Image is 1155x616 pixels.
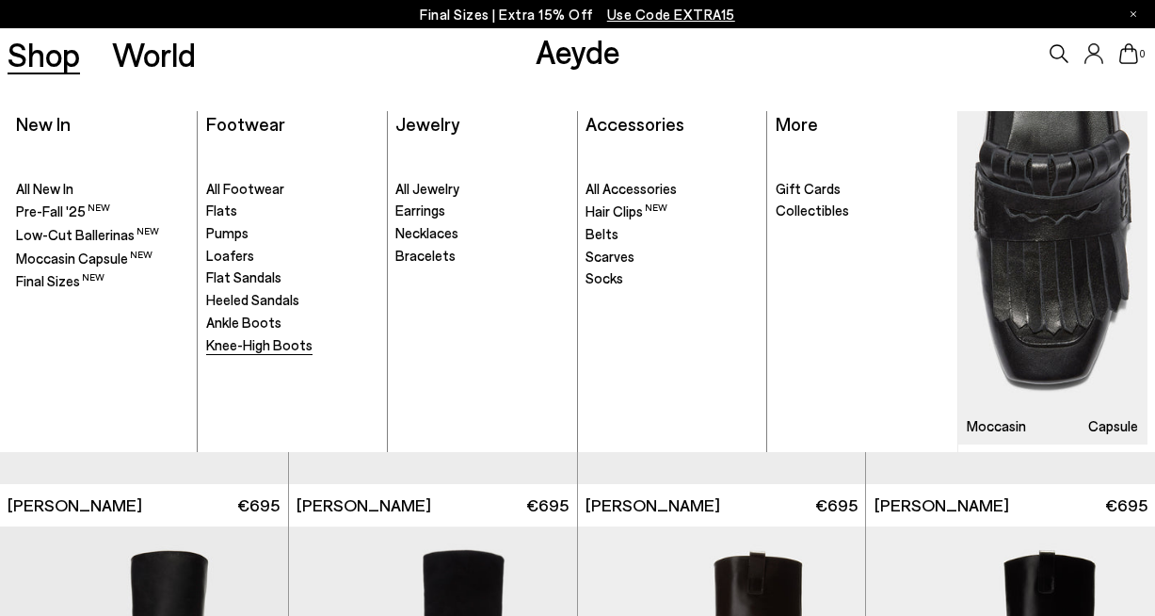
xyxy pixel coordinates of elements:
a: [PERSON_NAME] €695 [289,484,577,527]
span: All Accessories [586,180,677,197]
span: Hair Clips [586,203,667,219]
a: Pre-Fall '25 [16,202,189,221]
span: 0 [1138,49,1147,59]
span: Collectibles [776,202,849,219]
a: Scarves [586,248,759,267]
a: Low-Cut Ballerinas [16,225,189,245]
a: Heeled Sandals [206,291,379,310]
a: Flats [206,202,379,220]
span: Loafers [206,247,254,264]
a: All Accessories [586,180,759,199]
a: Belts [586,225,759,244]
a: Bracelets [395,247,569,266]
span: Belts [586,225,618,242]
a: Aeyde [536,31,620,71]
a: Knee-High Boots [206,336,379,355]
span: [PERSON_NAME] [297,494,431,517]
a: Earrings [395,202,569,220]
a: Necklaces [395,224,569,243]
a: Pumps [206,224,379,243]
a: All Jewelry [395,180,569,199]
span: €695 [815,494,858,517]
span: [PERSON_NAME] [586,494,720,517]
span: €695 [526,494,569,517]
span: Flat Sandals [206,268,281,285]
span: Ankle Boots [206,314,281,331]
a: Jewelry [395,112,459,135]
a: Collectibles [776,202,950,220]
span: €695 [237,494,280,517]
a: [PERSON_NAME] €695 [866,484,1155,527]
span: Flats [206,202,237,219]
span: €695 [1105,494,1147,517]
a: Moccasin Capsule [16,249,189,268]
span: Final Sizes [16,272,104,289]
a: 0 [1119,43,1138,64]
a: Gift Cards [776,180,950,199]
a: Ankle Boots [206,314,379,332]
span: [PERSON_NAME] [874,494,1009,517]
h3: Capsule [1088,419,1138,433]
a: Footwear [206,112,285,135]
a: All Footwear [206,180,379,199]
span: Necklaces [395,224,458,241]
span: Bracelets [395,247,456,264]
span: Pre-Fall '25 [16,203,110,219]
a: Flat Sandals [206,268,379,287]
span: All Footwear [206,180,284,197]
span: Earrings [395,202,445,219]
a: All New In [16,180,189,199]
span: [PERSON_NAME] [8,494,142,517]
span: Pumps [206,224,249,241]
span: Gift Cards [776,180,841,197]
a: Hair Clips [586,202,759,221]
a: World [112,38,196,71]
a: [PERSON_NAME] €695 [578,484,866,527]
span: Low-Cut Ballerinas [16,226,159,243]
span: Moccasin Capsule [16,250,152,267]
p: Final Sizes | Extra 15% Off [420,3,735,26]
h3: Moccasin [967,419,1026,433]
a: Final Sizes [16,271,189,291]
span: Knee-High Boots [206,336,313,353]
a: Loafers [206,247,379,266]
a: New In [16,112,71,135]
span: Socks [586,269,623,286]
a: Accessories [586,112,684,135]
span: Navigate to /collections/ss25-final-sizes [607,6,735,23]
a: Moccasin Capsule [958,111,1147,444]
span: All New In [16,180,73,197]
span: Scarves [586,248,634,265]
a: Shop [8,38,80,71]
a: Socks [586,269,759,288]
img: Mobile_e6eede4d-78b8-4bd1-ae2a-4197e375e133_900x.jpg [958,111,1147,444]
a: More [776,112,818,135]
span: Heeled Sandals [206,291,299,308]
span: All Jewelry [395,180,459,197]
